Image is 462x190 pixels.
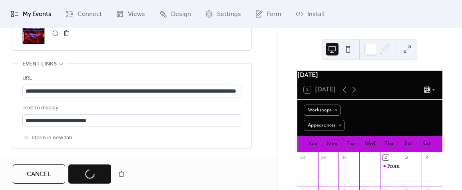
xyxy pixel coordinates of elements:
[362,154,368,160] div: 1
[360,136,379,152] div: Wed
[380,163,401,170] div: From Concept to Canvas: Creative Needle Play
[341,154,347,160] div: 30
[398,136,417,152] div: Fri
[321,154,327,160] div: 29
[323,136,341,152] div: Mon
[199,3,247,25] a: Settings
[13,164,65,184] button: Cancel
[424,154,430,160] div: 4
[300,154,306,160] div: 28
[5,3,58,25] a: My Events
[304,136,323,152] div: Sun
[22,22,45,44] div: ;
[267,10,281,19] span: Form
[22,74,240,83] div: URL
[27,170,51,179] span: Cancel
[341,136,360,152] div: Tue
[249,3,287,25] a: Form
[32,133,72,143] span: Open in new tab
[382,154,388,160] div: 2
[78,10,102,19] span: Connect
[22,59,57,69] span: Event links
[297,71,442,80] div: [DATE]
[23,10,52,19] span: My Events
[379,136,398,152] div: Thu
[128,10,145,19] span: Views
[171,10,191,19] span: Design
[60,3,108,25] a: Connect
[289,3,330,25] a: Install
[153,3,197,25] a: Design
[110,3,151,25] a: Views
[217,10,241,19] span: Settings
[22,103,240,113] div: Text to display
[307,10,324,19] span: Install
[417,136,436,152] div: Sat
[403,154,409,160] div: 3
